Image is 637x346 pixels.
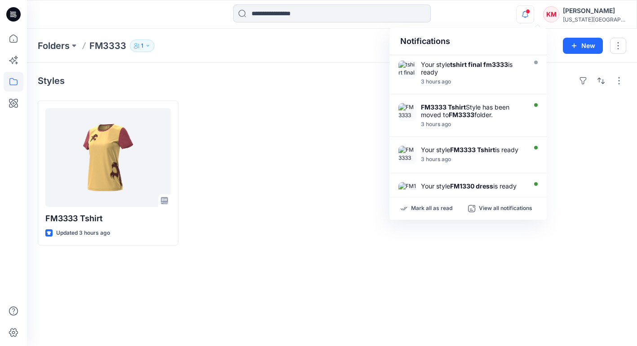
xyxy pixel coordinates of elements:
img: FM3333 Tshirt [398,146,416,164]
div: Your style is ready [421,182,524,190]
p: View all notifications [479,205,532,213]
a: FM3333 Tshirt [45,108,171,207]
div: Notifications [389,28,547,55]
div: Wednesday, October 15, 2025 15:01 [421,79,524,85]
img: FM3333 Tshirt [398,103,416,121]
div: Style has been moved to folder. [421,103,524,118]
div: [US_STATE][GEOGRAPHIC_DATA]... [563,16,626,23]
p: FM3333 Tshirt [45,212,171,225]
a: Folders [38,39,70,52]
div: [PERSON_NAME] [563,5,626,16]
img: tshirt final fm3333 [398,61,416,79]
p: 1 [141,41,143,51]
h4: Styles [38,75,65,86]
p: Mark all as read [411,205,452,213]
img: FM1330 dress [398,182,416,200]
strong: FM3333 [449,111,474,118]
button: 1 [130,39,155,52]
div: Your style is ready [421,146,524,153]
p: FM3333 [89,39,126,52]
strong: FM3333 Tshirt [450,146,495,153]
strong: FM3333 Tshirt [421,103,466,111]
div: Wednesday, October 15, 2025 14:15 [421,121,524,127]
p: Updated 3 hours ago [56,228,110,238]
strong: tshirt final fm3333 [450,61,508,68]
strong: FM1330 dress [450,182,493,190]
button: New [563,38,603,54]
div: Your style is ready [421,61,524,76]
div: KM [543,6,559,22]
div: Wednesday, October 15, 2025 14:10 [421,156,524,162]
